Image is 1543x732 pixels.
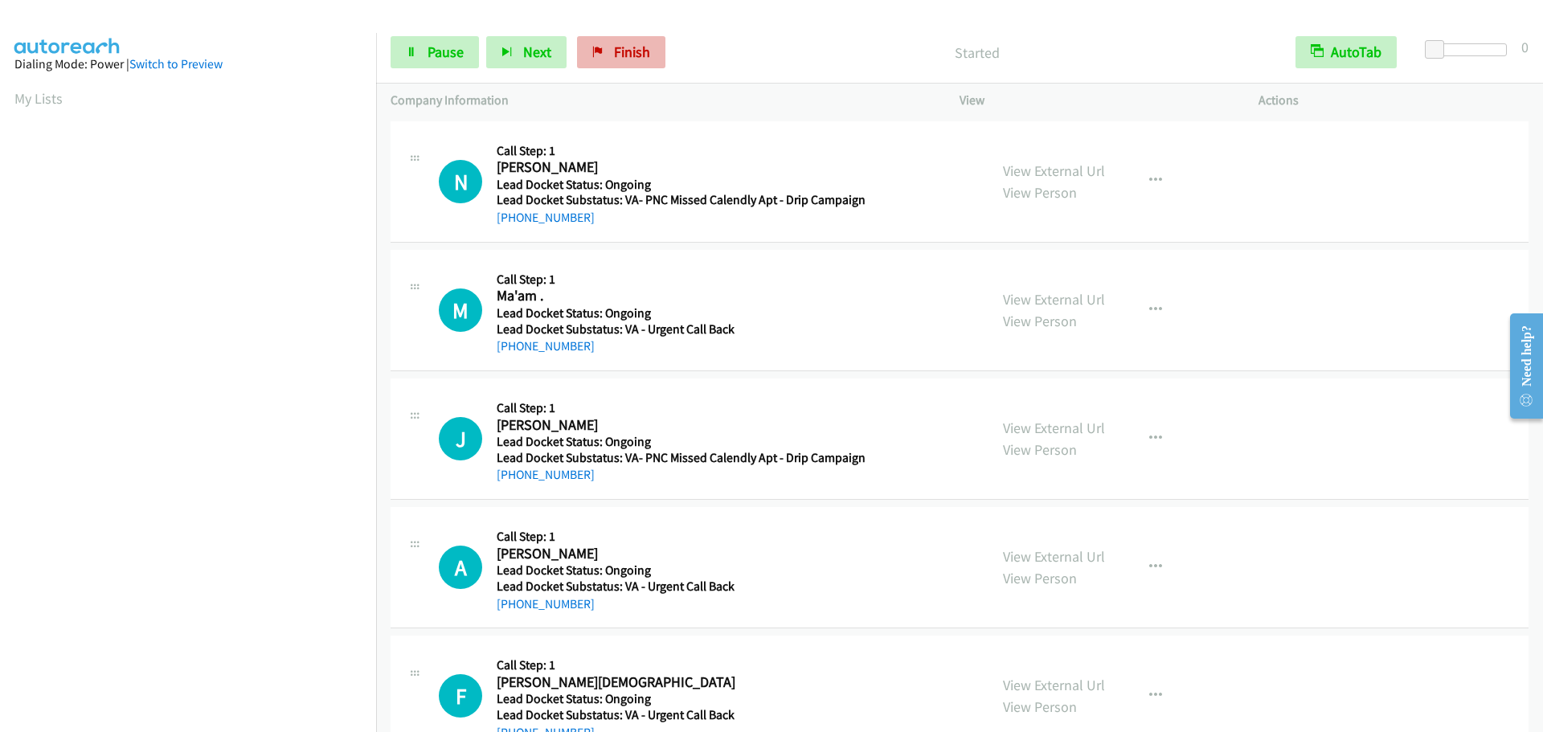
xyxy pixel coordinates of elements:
[497,673,860,692] h2: [PERSON_NAME][DEMOGRAPHIC_DATA]
[497,192,866,208] h5: Lead Docket Substatus: VA- PNC Missed Calendly Apt - Drip Campaign
[14,89,63,108] a: My Lists
[960,91,1230,110] p: View
[1003,290,1105,309] a: View External Url
[497,287,860,305] h2: Ma'am .
[439,160,482,203] h1: N
[497,321,860,337] h5: Lead Docket Substatus: VA - Urgent Call Back
[497,707,860,723] h5: Lead Docket Substatus: VA - Urgent Call Back
[497,416,860,435] h2: [PERSON_NAME]
[1003,183,1077,202] a: View Person
[1003,312,1077,330] a: View Person
[497,467,595,482] a: [PHONE_NUMBER]
[497,434,866,450] h5: Lead Docket Status: Ongoing
[577,36,665,68] a: Finish
[497,210,595,225] a: [PHONE_NUMBER]
[486,36,567,68] button: Next
[1003,569,1077,587] a: View Person
[497,177,866,193] h5: Lead Docket Status: Ongoing
[439,417,482,460] div: The call is yet to be attempted
[687,42,1267,63] p: Started
[523,43,551,61] span: Next
[439,288,482,332] div: The call is yet to be attempted
[1003,697,1077,716] a: View Person
[439,546,482,589] div: The call is yet to be attempted
[497,545,860,563] h2: [PERSON_NAME]
[497,305,860,321] h5: Lead Docket Status: Ongoing
[1003,162,1105,180] a: View External Url
[439,288,482,332] h1: M
[497,450,866,466] h5: Lead Docket Substatus: VA- PNC Missed Calendly Apt - Drip Campaign
[439,417,482,460] h1: J
[497,158,860,177] h2: [PERSON_NAME]
[391,91,931,110] p: Company Information
[497,691,860,707] h5: Lead Docket Status: Ongoing
[497,400,866,416] h5: Call Step: 1
[1003,419,1105,437] a: View External Url
[614,43,650,61] span: Finish
[14,55,362,74] div: Dialing Mode: Power |
[497,562,860,579] h5: Lead Docket Status: Ongoing
[1003,676,1105,694] a: View External Url
[497,272,860,288] h5: Call Step: 1
[1003,440,1077,459] a: View Person
[1003,547,1105,566] a: View External Url
[497,143,866,159] h5: Call Step: 1
[497,579,860,595] h5: Lead Docket Substatus: VA - Urgent Call Back
[439,546,482,589] h1: A
[497,529,860,545] h5: Call Step: 1
[497,657,860,673] h5: Call Step: 1
[1496,302,1543,430] iframe: Resource Center
[1521,36,1529,58] div: 0
[1259,91,1529,110] p: Actions
[439,674,482,718] div: The call is yet to be attempted
[439,674,482,718] h1: F
[497,338,595,354] a: [PHONE_NUMBER]
[129,56,223,72] a: Switch to Preview
[1433,43,1507,56] div: Delay between calls (in seconds)
[391,36,479,68] a: Pause
[497,596,595,611] a: [PHONE_NUMBER]
[1295,36,1397,68] button: AutoTab
[428,43,464,61] span: Pause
